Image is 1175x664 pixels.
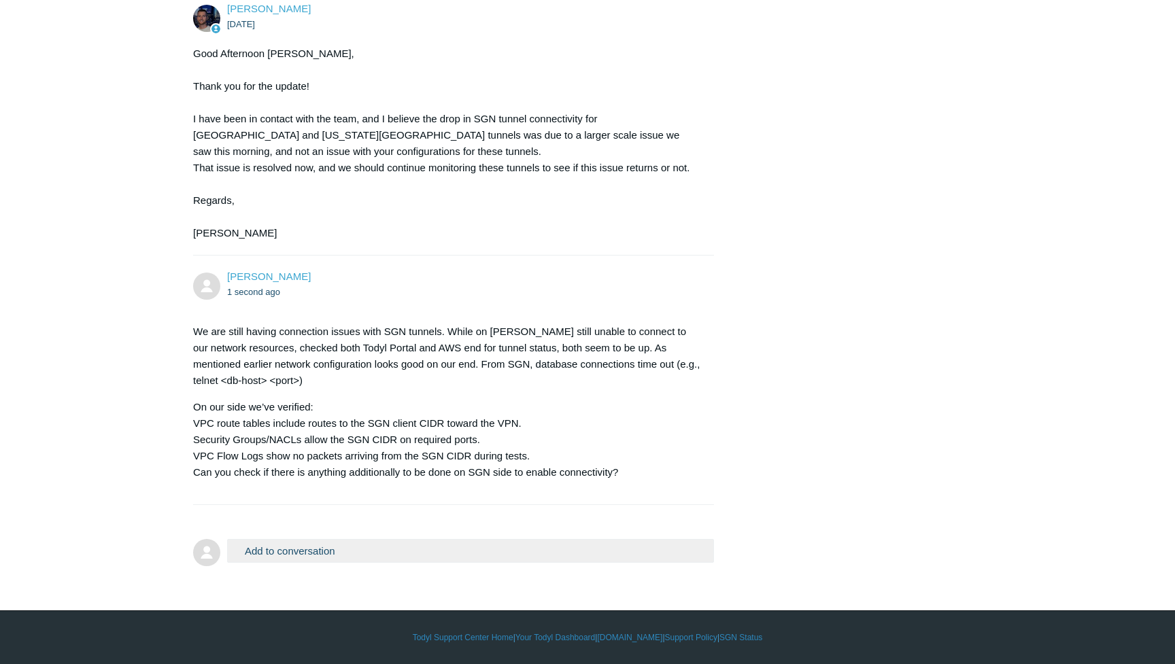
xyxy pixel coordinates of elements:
[193,631,982,644] div: | | | |
[665,631,717,644] a: Support Policy
[227,3,311,14] a: [PERSON_NAME]
[227,270,311,282] a: [PERSON_NAME]
[227,270,311,282] span: Rakesh Manchikalapati
[193,324,700,389] p: We are still having connection issues with SGN tunnels. While on [PERSON_NAME] still unable to co...
[515,631,595,644] a: Your Todyl Dashboard
[227,3,311,14] span: Connor Davis
[597,631,662,644] a: [DOMAIN_NAME]
[193,46,700,241] div: Good Afternoon [PERSON_NAME], Thank you for the update! I have been in contact with the team, and...
[193,399,700,480] p: On our side we’ve verified: VPC route tables include routes to the SGN client CIDR toward the VPN...
[227,539,714,563] button: Add to conversation
[227,287,280,297] time: 08/19/2025, 09:55
[719,631,762,644] a: SGN Status
[227,19,255,29] time: 08/15/2025, 13:07
[413,631,513,644] a: Todyl Support Center Home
